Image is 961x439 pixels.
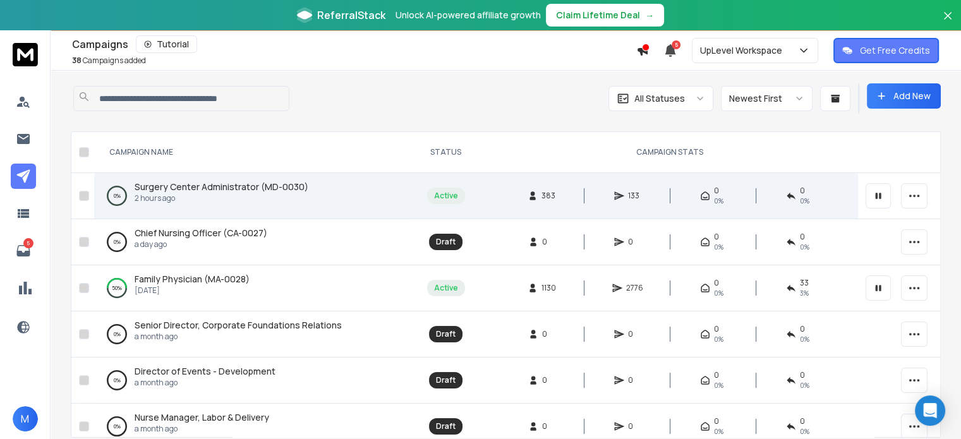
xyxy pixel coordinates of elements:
[800,186,805,196] span: 0
[72,56,146,66] p: Campaigns added
[72,35,636,53] div: Campaigns
[700,44,787,57] p: UpLevel Workspace
[135,227,267,239] a: Chief Nursing Officer (CA-0027)
[542,329,555,339] span: 0
[800,242,809,252] span: 0%
[721,86,813,111] button: Newest First
[628,191,641,201] span: 133
[436,329,456,339] div: Draft
[94,132,410,173] th: CAMPAIGN NAME
[541,191,555,201] span: 383
[672,40,680,49] span: 5
[114,236,121,248] p: 0 %
[135,181,308,193] a: Surgery Center Administrator (MD-0030)
[542,237,555,247] span: 0
[135,193,308,203] p: 2 hours ago
[867,83,941,109] button: Add New
[800,426,809,436] span: 0%
[114,374,121,387] p: 0 %
[396,9,541,21] p: Unlock AI-powered affiliate growth
[13,406,38,431] button: M
[800,288,809,298] span: 3 %
[94,173,410,219] td: 0%Surgery Center Administrator (MD-0030)2 hours ago
[714,416,719,426] span: 0
[714,370,719,380] span: 0
[800,370,805,380] span: 0
[714,186,719,196] span: 0
[541,283,556,293] span: 1130
[915,395,945,426] div: Open Intercom Messenger
[714,334,723,344] span: 0%
[634,92,685,105] p: All Statuses
[714,196,723,206] span: 0%
[714,288,723,298] span: 0%
[628,421,641,431] span: 0
[135,378,275,388] p: a month ago
[11,238,36,263] a: 5
[800,324,805,334] span: 0
[317,8,385,23] span: ReferralStack
[135,286,250,296] p: [DATE]
[860,44,930,57] p: Get Free Credits
[94,219,410,265] td: 0%Chief Nursing Officer (CA-0027)a day ago
[114,420,121,433] p: 0 %
[135,273,250,285] span: Family Physician (MA-0028)
[135,365,275,377] span: Director of Events - Development
[436,375,456,385] div: Draft
[135,332,342,342] p: a month ago
[135,319,342,332] a: Senior Director, Corporate Foundations Relations
[628,237,641,247] span: 0
[23,238,33,248] p: 5
[135,411,269,423] span: Nurse Manager, Labor & Delivery
[714,380,723,390] span: 0%
[112,282,122,294] p: 50 %
[800,232,805,242] span: 0
[800,278,809,288] span: 33
[714,232,719,242] span: 0
[833,38,939,63] button: Get Free Credits
[135,273,250,286] a: Family Physician (MA-0028)
[800,334,809,344] span: 0%
[135,319,342,331] span: Senior Director, Corporate Foundations Relations
[940,8,956,38] button: Close banner
[434,191,458,201] div: Active
[628,375,641,385] span: 0
[436,421,456,431] div: Draft
[546,4,664,27] button: Claim Lifetime Deal→
[434,283,458,293] div: Active
[135,239,267,250] p: a day ago
[542,375,555,385] span: 0
[114,328,121,340] p: 0 %
[72,55,82,66] span: 38
[714,426,723,436] span: 0%
[94,358,410,404] td: 0%Director of Events - Developmenta month ago
[628,329,641,339] span: 0
[94,311,410,358] td: 0%Senior Director, Corporate Foundations Relationsa month ago
[481,132,858,173] th: CAMPAIGN STATS
[626,283,643,293] span: 2776
[714,324,719,334] span: 0
[410,132,481,173] th: STATUS
[800,416,805,426] span: 0
[94,265,410,311] td: 50%Family Physician (MA-0028)[DATE]
[135,411,269,424] a: Nurse Manager, Labor & Delivery
[114,189,121,202] p: 0 %
[800,380,809,390] span: 0%
[714,242,723,252] span: 0%
[136,35,197,53] button: Tutorial
[436,237,456,247] div: Draft
[714,278,719,288] span: 0
[135,424,269,434] p: a month ago
[645,9,654,21] span: →
[800,196,809,206] span: 0 %
[135,365,275,378] a: Director of Events - Development
[542,421,555,431] span: 0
